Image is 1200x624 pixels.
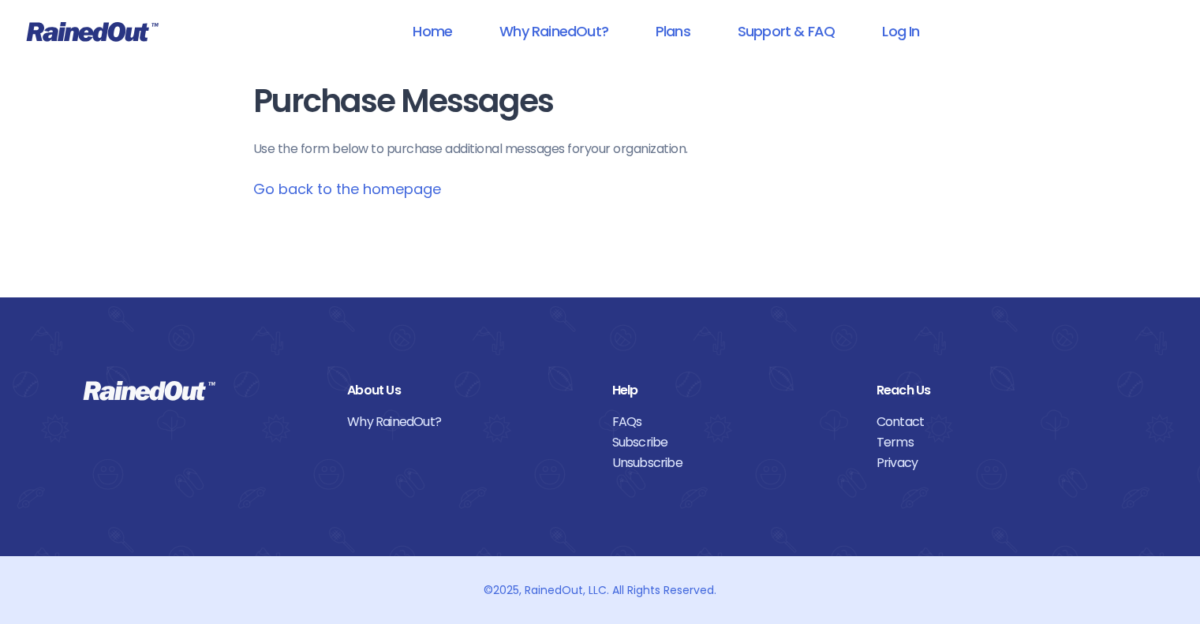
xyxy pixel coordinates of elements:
[635,13,711,49] a: Plans
[253,84,948,119] h1: Purchase Messages
[877,412,1117,432] a: Contact
[612,380,853,401] div: Help
[862,13,940,49] a: Log In
[253,140,948,159] p: Use the form below to purchase additional messages for your organization .
[392,13,473,49] a: Home
[347,380,588,401] div: About Us
[877,432,1117,453] a: Terms
[877,453,1117,473] a: Privacy
[347,412,588,432] a: Why RainedOut?
[479,13,629,49] a: Why RainedOut?
[253,179,441,199] a: Go back to the homepage
[877,380,1117,401] div: Reach Us
[612,412,853,432] a: FAQs
[612,453,853,473] a: Unsubscribe
[612,432,853,453] a: Subscribe
[717,13,855,49] a: Support & FAQ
